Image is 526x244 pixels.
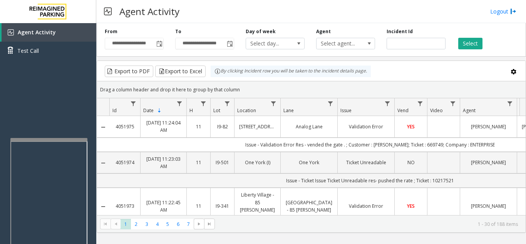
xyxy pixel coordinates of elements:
[283,107,294,114] span: Lane
[204,219,214,229] span: Go to the last page
[155,38,163,49] span: Toggle popup
[131,219,141,229] span: Page 2
[155,66,206,77] button: Export to Excel
[104,2,112,21] img: pageIcon
[128,98,139,109] a: Id Filter Menu
[397,107,409,114] span: Vend
[342,159,390,166] a: Ticket Unreadable
[173,219,183,229] span: Page 6
[196,221,202,227] span: Go to the next page
[194,219,204,229] span: Go to the next page
[239,159,276,166] a: One York (I)
[285,123,333,130] a: Analog Lane
[211,66,371,77] div: By clicking Incident row you will be taken to the incident details page.
[225,38,234,49] span: Toggle popup
[213,107,220,114] span: Lot
[430,107,443,114] span: Video
[399,159,422,166] a: NO
[114,123,136,130] a: 4051975
[18,29,56,36] span: Agent Activity
[175,28,181,35] label: To
[183,219,194,229] span: Page 7
[174,98,185,109] a: Date Filter Menu
[215,159,229,166] a: I9-501
[143,107,154,114] span: Date
[342,123,390,130] a: Validation Error
[268,98,279,109] a: Location Filter Menu
[285,159,333,166] a: One York
[222,98,233,109] a: Lot Filter Menu
[382,98,393,109] a: Issue Filter Menu
[448,98,458,109] a: Video Filter Menu
[8,29,14,35] img: 'icon'
[97,204,109,210] a: Collapse Details
[97,98,526,215] div: Data table
[407,159,415,166] span: NO
[112,107,117,114] span: Id
[114,202,136,210] a: 4051973
[399,202,422,210] a: YES
[399,123,422,130] a: YES
[316,28,331,35] label: Agent
[156,108,162,114] span: Sortable
[97,160,109,166] a: Collapse Details
[465,123,512,130] a: [PERSON_NAME]
[114,159,136,166] a: 4051974
[142,219,152,229] span: Page 3
[387,28,413,35] label: Incident Id
[189,107,193,114] span: H
[325,98,336,109] a: Lane Filter Menu
[342,202,390,210] a: Validation Error
[490,7,516,15] a: Logout
[191,202,206,210] a: 11
[206,221,213,227] span: Go to the last page
[191,159,206,166] a: 11
[145,199,182,214] a: [DATE] 11:22:45 AM
[239,123,276,130] a: [STREET_ADDRESS]
[465,159,512,166] a: [PERSON_NAME]
[162,219,173,229] span: Page 5
[239,191,276,221] a: Liberty Village - 85 [PERSON_NAME] (I)
[237,107,256,114] span: Location
[415,98,425,109] a: Vend Filter Menu
[152,219,162,229] span: Page 4
[463,107,476,114] span: Agent
[214,68,221,74] img: infoIcon.svg
[458,38,482,49] button: Select
[340,107,352,114] span: Issue
[17,47,39,55] span: Test Call
[407,203,415,209] span: YES
[246,28,276,35] label: Day of week
[97,83,526,96] div: Drag a column header and drop it here to group by that column
[2,23,96,42] a: Agent Activity
[121,219,131,229] span: Page 1
[145,119,182,134] a: [DATE] 11:24:04 AM
[215,202,229,210] a: I9-341
[510,7,516,15] img: logout
[465,202,512,210] a: [PERSON_NAME]
[505,98,515,109] a: Agent Filter Menu
[407,123,415,130] span: YES
[105,28,117,35] label: From
[198,98,209,109] a: H Filter Menu
[145,155,182,170] a: [DATE] 11:23:03 AM
[97,124,109,130] a: Collapse Details
[317,38,363,49] span: Select agent...
[219,221,518,227] kendo-pager-info: 1 - 30 of 188 items
[116,2,183,21] h3: Agent Activity
[191,123,206,130] a: 11
[246,38,293,49] span: Select day...
[215,123,229,130] a: I9-82
[285,199,333,214] a: [GEOGRAPHIC_DATA] - 85 [PERSON_NAME]
[105,66,153,77] button: Export to PDF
